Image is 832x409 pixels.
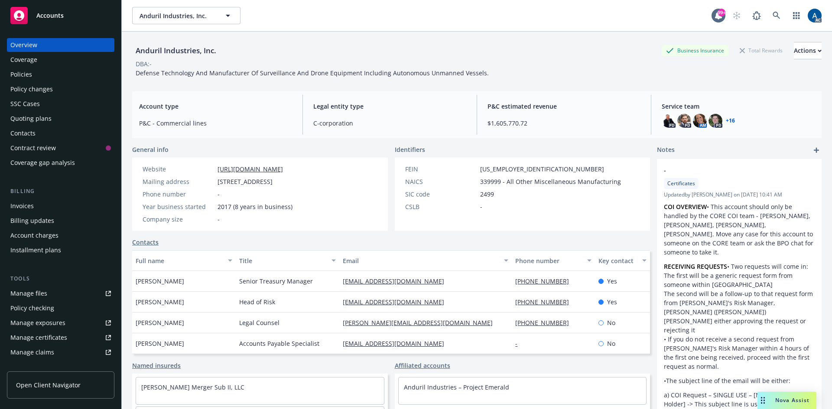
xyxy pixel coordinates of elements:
[139,119,292,128] span: P&C - Commercial lines
[10,112,52,126] div: Quoting plans
[662,102,815,111] span: Service team
[136,256,223,265] div: Full name
[693,114,707,128] img: photo
[7,199,114,213] a: Invoices
[139,102,292,111] span: Account type
[7,301,114,315] a: Policy checking
[143,190,214,199] div: Phone number
[218,202,292,211] span: 2017 (8 years in business)
[662,45,728,56] div: Business Insurance
[735,45,787,56] div: Total Rewards
[7,141,114,155] a: Contract review
[607,277,617,286] span: Yes
[7,53,114,67] a: Coverage
[132,145,169,154] span: General info
[718,9,725,16] div: 99+
[664,376,815,385] p: •The subject line of the email will be either:
[140,11,214,20] span: Anduril Industries, Inc.
[515,319,576,327] a: [PHONE_NUMBER]
[10,82,53,96] div: Policy changes
[7,38,114,52] a: Overview
[36,12,64,19] span: Accounts
[343,277,451,285] a: [EMAIL_ADDRESS][DOMAIN_NAME]
[607,297,617,306] span: Yes
[10,156,75,170] div: Coverage gap analysis
[10,53,37,67] div: Coverage
[395,145,425,154] span: Identifiers
[7,345,114,359] a: Manage claims
[515,298,576,306] a: [PHONE_NUMBER]
[10,38,37,52] div: Overview
[7,214,114,228] a: Billing updates
[143,177,214,186] div: Mailing address
[132,250,236,271] button: Full name
[728,7,745,24] a: Start snowing
[218,177,273,186] span: [STREET_ADDRESS]
[726,118,735,123] a: +16
[339,250,512,271] button: Email
[10,287,47,300] div: Manage files
[239,318,279,327] span: Legal Counsel
[768,7,785,24] a: Search
[7,126,114,140] a: Contacts
[598,256,637,265] div: Key contact
[607,339,615,348] span: No
[10,68,32,81] div: Policies
[405,177,477,186] div: NAICS
[7,97,114,111] a: SSC Cases
[775,396,809,404] span: Nova Assist
[10,126,36,140] div: Contacts
[218,165,283,173] a: [URL][DOMAIN_NAME]
[136,339,184,348] span: [PERSON_NAME]
[664,262,727,271] strong: RECEIVING REQUESTS
[7,82,114,96] a: Policy changes
[313,102,466,111] span: Legal entity type
[677,114,691,128] img: photo
[7,112,114,126] a: Quoting plans
[7,3,114,28] a: Accounts
[794,42,822,59] button: Actions
[343,319,500,327] a: [PERSON_NAME][EMAIL_ADDRESS][DOMAIN_NAME]
[404,383,509,391] a: Anduril Industries – Project Emerald
[515,339,524,348] a: -
[141,383,244,391] a: [PERSON_NAME] Merger Sub II, LLC
[10,141,56,155] div: Contract review
[480,202,482,211] span: -
[515,256,582,265] div: Phone number
[595,250,650,271] button: Key contact
[664,202,815,257] p: • This account should only be handled by the CORE COI team - [PERSON_NAME], [PERSON_NAME], [PERSO...
[136,277,184,286] span: [PERSON_NAME]
[143,164,214,174] div: Website
[808,9,822,23] img: photo
[487,102,640,111] span: P&C estimated revenue
[405,164,477,174] div: FEIN
[664,262,815,271] p: • Two requests will come in:
[405,202,477,211] div: CSLB
[132,7,240,24] button: Anduril Industries, Inc.
[480,164,604,174] span: [US_EMPLOYER_IDENTIFICATION_NUMBER]
[136,318,184,327] span: [PERSON_NAME]
[136,69,489,77] span: Defense Technology And Manufacturer Of Surveillance And Drone Equipment Including Autonomous Unma...
[7,316,114,330] a: Manage exposures
[405,190,477,199] div: SIC code
[132,361,181,370] a: Named insureds
[10,345,54,359] div: Manage claims
[788,7,805,24] a: Switch app
[10,199,34,213] div: Invoices
[657,145,675,155] span: Notes
[667,180,695,187] span: Certificates
[10,243,61,257] div: Installment plans
[136,297,184,306] span: [PERSON_NAME]
[10,360,51,374] div: Manage BORs
[7,243,114,257] a: Installment plans
[10,331,67,345] div: Manage certificates
[607,318,615,327] span: No
[132,45,220,56] div: Anduril Industries, Inc.
[239,297,275,306] span: Head of Risk
[10,97,40,111] div: SSC Cases
[10,316,65,330] div: Manage exposures
[515,277,576,285] a: [PHONE_NUMBER]
[343,256,499,265] div: Email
